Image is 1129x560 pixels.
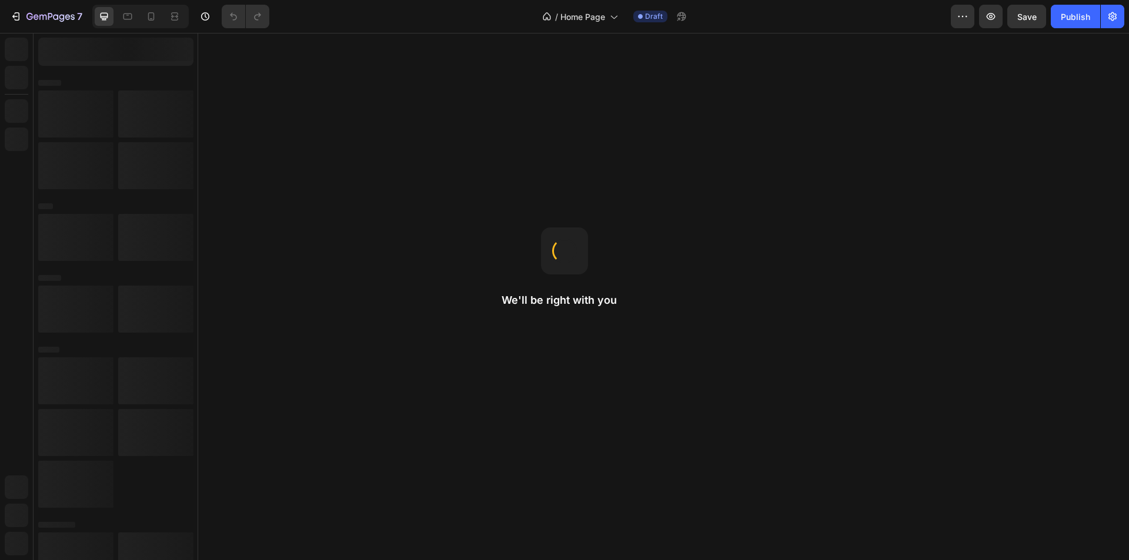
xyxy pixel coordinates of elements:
[5,5,88,28] button: 7
[1061,11,1090,23] div: Publish
[560,11,605,23] span: Home Page
[1017,12,1037,22] span: Save
[502,293,627,307] h2: We'll be right with you
[77,9,82,24] p: 7
[1051,5,1100,28] button: Publish
[645,11,663,22] span: Draft
[1007,5,1046,28] button: Save
[555,11,558,23] span: /
[222,5,269,28] div: Undo/Redo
